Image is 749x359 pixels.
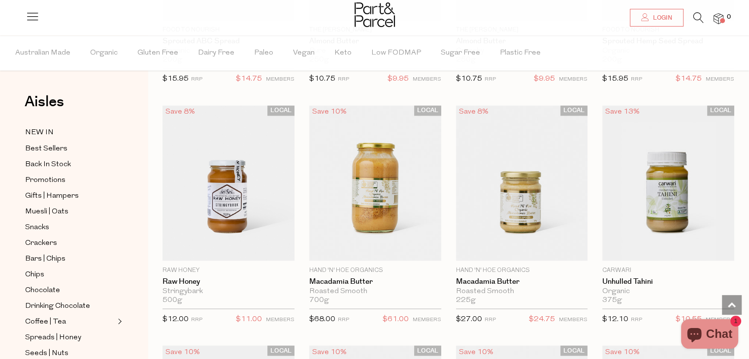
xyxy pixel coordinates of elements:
[266,317,294,322] small: MEMBERS
[25,253,65,265] span: Bars | Chips
[706,317,734,322] small: MEMBERS
[163,345,203,359] div: Save 10%
[309,105,441,261] img: Macadamia Butter
[25,126,115,139] a: NEW IN
[25,142,115,154] a: Best Sellers
[602,75,628,83] span: $15.95
[25,237,57,249] span: Crackers
[25,331,115,343] a: Spreads | Honey
[388,73,409,86] span: $9.95
[371,36,421,70] span: Low FODMAP
[198,36,234,70] span: Dairy Free
[338,317,349,322] small: RRP
[309,277,441,286] a: Macadamia Butter
[236,73,262,86] span: $14.75
[25,252,115,265] a: Bars | Chips
[25,347,68,359] span: Seeds | Nuts
[266,77,294,82] small: MEMBERS
[560,105,587,116] span: LOCAL
[25,189,115,202] a: Gifts | Hampers
[25,158,71,170] span: Back In Stock
[383,313,409,326] span: $61.00
[163,266,294,274] p: Raw Honey
[191,77,202,82] small: RRP
[309,315,335,323] span: $68.00
[334,36,352,70] span: Keto
[25,347,115,359] a: Seeds | Nuts
[25,331,81,343] span: Spreads | Honey
[90,36,118,70] span: Organic
[485,317,496,322] small: RRP
[25,94,64,119] a: Aisles
[25,91,64,113] span: Aisles
[678,319,741,351] inbox-online-store-chat: Shopify online store chat
[137,36,178,70] span: Gluten Free
[456,296,476,304] span: 225g
[456,105,588,261] img: Macadamia Butter
[163,287,294,296] div: Stringybark
[25,315,115,328] a: Coffee | Tea
[456,75,482,83] span: $10.75
[631,77,642,82] small: RRP
[560,345,587,356] span: LOCAL
[115,315,122,327] button: Expand/Collapse Coffee | Tea
[163,105,198,119] div: Save 8%
[602,287,734,296] div: Organic
[456,105,491,119] div: Save 8%
[707,105,734,116] span: LOCAL
[602,277,734,286] a: Unhulled Tahini
[651,14,672,22] span: Login
[163,75,189,83] span: $15.95
[267,105,294,116] span: LOCAL
[25,190,79,202] span: Gifts | Hampers
[338,77,349,82] small: RRP
[25,284,115,296] a: Chocolate
[456,287,588,296] div: Roasted Smooth
[163,105,294,261] img: Raw Honey
[25,174,115,186] a: Promotions
[25,284,60,296] span: Chocolate
[309,345,350,359] div: Save 10%
[309,287,441,296] div: Roasted Smooth
[267,345,294,356] span: LOCAL
[25,300,90,312] span: Drinking Chocolate
[676,313,702,326] span: $10.55
[676,73,702,86] span: $14.75
[25,127,54,139] span: NEW IN
[25,174,65,186] span: Promotions
[456,277,588,286] a: Macadamia Butter
[309,266,441,274] p: Hand 'n' Hoe Organics
[413,77,441,82] small: MEMBERS
[714,13,723,24] a: 0
[309,75,335,83] span: $10.75
[456,266,588,274] p: Hand 'n' Hoe Organics
[163,277,294,286] a: Raw Honey
[631,317,642,322] small: RRP
[254,36,273,70] span: Paleo
[25,221,49,233] span: Snacks
[25,143,67,154] span: Best Sellers
[602,296,622,304] span: 375g
[559,317,587,322] small: MEMBERS
[485,77,496,82] small: RRP
[414,105,441,116] span: LOCAL
[25,299,115,312] a: Drinking Chocolate
[602,105,734,261] img: Unhulled Tahini
[706,77,734,82] small: MEMBERS
[441,36,480,70] span: Sugar Free
[456,345,496,359] div: Save 10%
[25,158,115,170] a: Back In Stock
[309,296,329,304] span: 700g
[163,315,189,323] span: $12.00
[602,315,628,323] span: $12.10
[236,313,262,326] span: $11.00
[630,9,684,27] a: Login
[309,105,350,119] div: Save 10%
[25,268,115,280] a: Chips
[25,221,115,233] a: Snacks
[25,237,115,249] a: Crackers
[724,13,733,22] span: 0
[191,317,202,322] small: RRP
[456,315,482,323] span: $27.00
[602,266,734,274] p: Carwari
